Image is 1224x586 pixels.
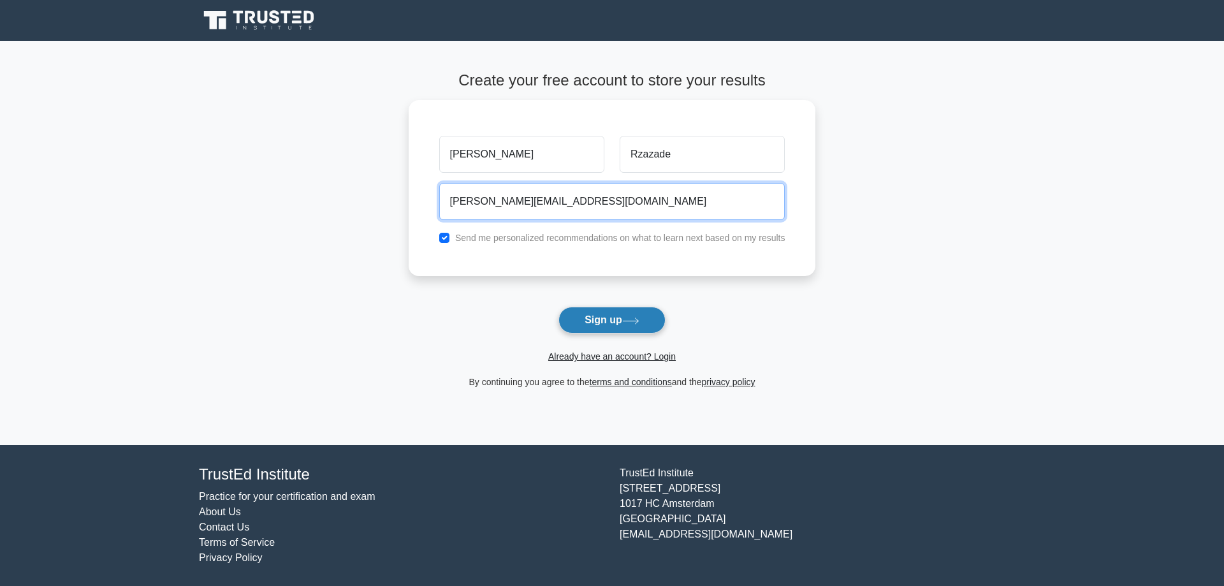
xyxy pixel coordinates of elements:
a: Practice for your certification and exam [199,491,375,502]
a: privacy policy [702,377,755,387]
a: Privacy Policy [199,552,263,563]
a: Contact Us [199,522,249,532]
input: First name [439,136,604,173]
label: Send me personalized recommendations on what to learn next based on my results [455,233,785,243]
button: Sign up [558,307,666,333]
input: Last name [620,136,785,173]
a: About Us [199,506,241,517]
h4: Create your free account to store your results [409,71,816,90]
input: Email [439,183,785,220]
div: By continuing you agree to the and the [401,374,824,390]
a: Already have an account? Login [548,351,676,362]
a: Terms of Service [199,537,275,548]
a: terms and conditions [590,377,672,387]
h4: TrustEd Institute [199,465,604,484]
div: TrustEd Institute [STREET_ADDRESS] 1017 HC Amsterdam [GEOGRAPHIC_DATA] [EMAIL_ADDRESS][DOMAIN_NAME] [612,465,1033,566]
